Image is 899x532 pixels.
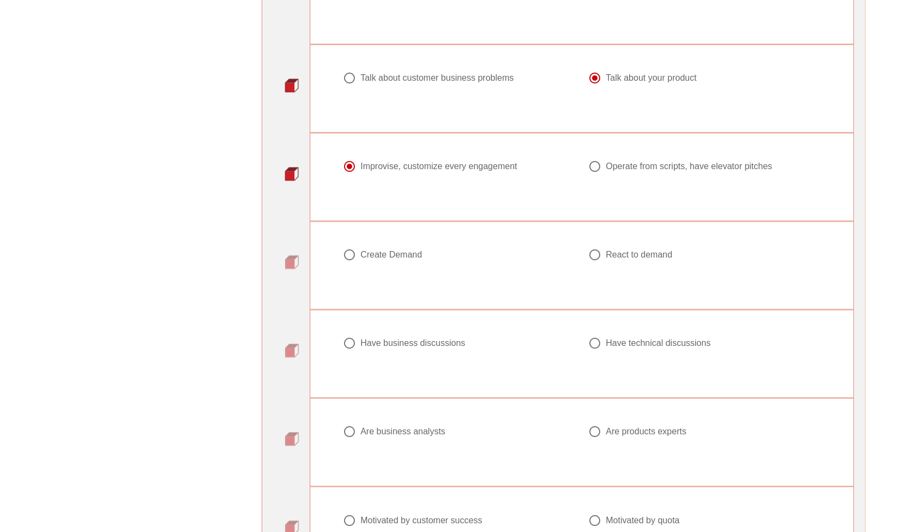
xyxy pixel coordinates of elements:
[606,161,772,172] div: Operate from scripts, have elevator pitches
[606,426,686,437] div: Are products experts
[360,249,422,260] div: Create Demand
[606,338,710,349] div: Have technical discussions
[360,73,514,83] div: Talk about customer business problems
[360,426,445,437] div: Are business analysts
[606,73,696,83] div: Talk about your product
[285,432,299,446] img: question-bullet.png
[360,161,517,172] div: Improvise, customize every engagement
[285,166,299,181] img: question-bullet-actve.png
[285,343,299,357] img: question-bullet.png
[606,249,672,260] div: React to demand
[285,78,299,92] img: question-bullet-actve.png
[606,515,679,525] div: Motivated by quota
[360,338,465,349] div: Have business discussions
[360,515,482,525] div: Motivated by customer success
[285,255,299,269] img: question-bullet.png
